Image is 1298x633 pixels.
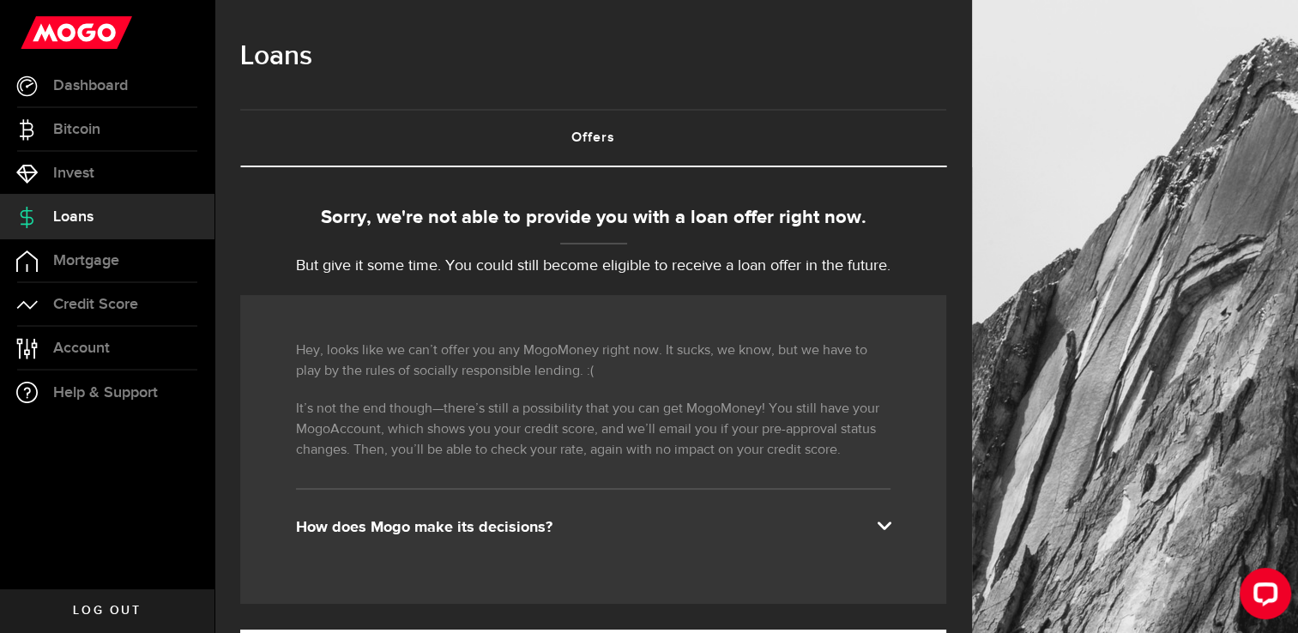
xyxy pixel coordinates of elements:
[296,517,890,538] div: How does Mogo make its decisions?
[53,341,110,356] span: Account
[53,78,128,93] span: Dashboard
[240,111,946,166] a: Offers
[53,297,138,312] span: Credit Score
[240,34,946,79] h1: Loans
[53,166,94,181] span: Invest
[53,253,119,268] span: Mortgage
[53,385,158,401] span: Help & Support
[296,341,890,382] p: Hey, looks like we can’t offer you any MogoMoney right now. It sucks, we know, but we have to pla...
[240,255,946,278] p: But give it some time. You could still become eligible to receive a loan offer in the future.
[240,109,946,167] ul: Tabs Navigation
[1226,561,1298,633] iframe: LiveChat chat widget
[53,122,100,137] span: Bitcoin
[53,209,94,225] span: Loans
[296,399,890,461] p: It’s not the end though—there’s still a possibility that you can get MogoMoney! You still have yo...
[240,204,946,232] div: Sorry, we're not able to provide you with a loan offer right now.
[73,605,141,617] span: Log out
